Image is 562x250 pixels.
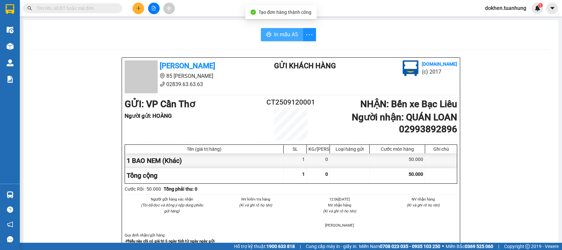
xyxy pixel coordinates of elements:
[442,245,444,248] span: ⚪️
[7,191,14,198] img: warehouse-icon
[7,236,13,242] span: message
[125,239,215,243] strong: -Phiếu này chỉ có giá trị 5 ngày tính từ ngày ngày gửi
[259,10,311,15] span: Tạo đơn hàng thành công
[538,3,543,8] sup: 1
[389,196,458,202] li: NV nhận hàng
[303,28,316,41] button: more
[284,153,307,168] div: 1
[480,4,532,12] span: dokhen.tuanhung
[6,4,14,14] img: logo-vxr
[403,60,419,76] img: logo.jpg
[7,76,14,83] img: solution-icon
[27,6,32,11] span: search
[546,3,558,14] button: caret-down
[163,3,175,14] button: aim
[160,62,215,70] b: [PERSON_NAME]
[422,61,457,67] b: [DOMAIN_NAME]
[360,99,457,109] b: NHẬN : Bến xe Bạc Liêu
[446,243,493,250] span: Miền Bắc
[274,62,336,70] b: Gửi khách hàng
[407,203,440,207] i: (Kí và ghi rõ họ tên)
[323,209,356,213] i: (Kí và ghi rõ họ tên)
[307,153,330,168] div: 0
[125,153,284,168] div: 1 BAO NEM (Khác)
[239,203,272,207] i: (Kí và ghi rõ họ tên)
[465,244,493,249] strong: 0369 525 060
[535,5,541,11] img: icon-new-feature
[305,202,374,208] li: NV nhận hàng
[274,30,298,39] span: In mẫu A5
[148,3,160,14] button: file-add
[549,5,555,11] span: caret-down
[7,221,13,228] span: notification
[498,243,499,250] span: |
[370,153,425,168] div: 50.000
[305,222,374,228] li: [PERSON_NAME]
[266,32,271,38] span: printer
[371,146,423,152] div: Cước món hàng
[167,6,171,11] span: aim
[160,81,165,87] span: phone
[141,203,203,213] i: (Tôi đã đọc và đồng ý nộp dung phiếu gửi hàng)
[300,243,301,250] span: |
[136,6,141,11] span: plus
[222,196,290,202] li: NV kiểm tra hàng
[133,3,144,14] button: plus
[125,99,195,109] b: GỬI : VP Cần Thơ
[151,6,156,11] span: file-add
[525,244,530,249] span: copyright
[306,243,357,250] span: Cung cấp máy in - giấy in:
[285,146,305,152] div: SL
[138,196,206,202] li: Người gửi hàng xác nhận
[263,97,319,108] h2: CT2509120001
[352,112,457,135] b: Người nhận : QUÁN LOAN 02993892896
[125,112,172,119] b: Người gửi : HOÀNG
[234,243,295,250] span: Hỗ trợ kỹ thuật:
[251,10,256,15] span: check-circle
[332,146,368,152] div: Loại hàng gửi
[127,146,282,152] div: Tên (giá trị hàng)
[7,43,14,50] img: warehouse-icon
[308,146,328,152] div: KG/[PERSON_NAME]
[539,3,542,8] span: 1
[266,244,295,249] strong: 1900 633 818
[302,172,305,177] span: 1
[127,172,157,179] span: Tổng cộng
[422,68,457,76] li: (c) 2017
[303,31,316,39] span: more
[325,172,328,177] span: 0
[125,72,248,80] li: 85 [PERSON_NAME]
[125,80,248,88] li: 02839.63.63.63
[36,5,114,12] input: Tìm tên, số ĐT hoặc mã đơn
[305,196,374,202] li: 12:06[DATE]
[359,243,440,250] span: Miền Nam
[7,59,14,66] img: warehouse-icon
[164,186,197,192] b: Tổng phải thu: 0
[409,172,423,177] span: 50.000
[7,26,14,33] img: warehouse-icon
[7,206,13,213] span: question-circle
[380,244,440,249] strong: 0708 023 035 - 0935 103 250
[125,185,161,193] div: Cước Rồi : 50.000
[427,146,455,152] div: Ghi chú
[261,28,303,41] button: printerIn mẫu A5
[160,73,165,78] span: environment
